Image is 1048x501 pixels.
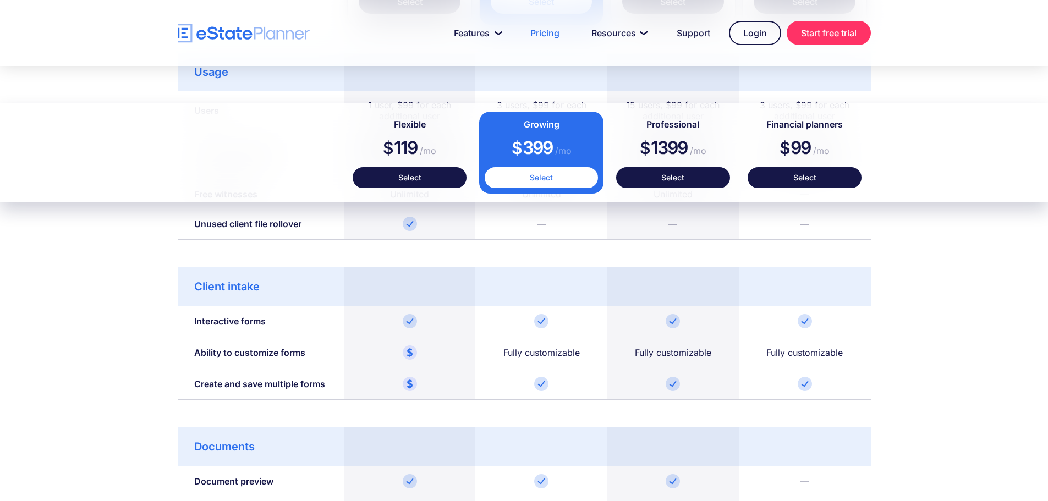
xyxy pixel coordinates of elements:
div: — [800,218,809,229]
div: Unused client file rollover [194,218,301,229]
span: /mo [687,145,706,156]
a: Select [616,167,730,188]
h4: Financial planners [748,117,862,131]
div: 3 users, $99 for each additional user [755,100,854,122]
div: Documents [194,441,255,452]
a: home [178,24,310,43]
div: — [668,218,677,229]
div: Create and save multiple forms [194,378,325,389]
span: /mo [810,145,830,156]
div: Fully customizable [503,347,580,358]
a: Select [485,167,599,188]
a: Login [729,21,781,45]
div: 399 [485,131,599,167]
div: 1 user, $99 for each additional user [360,100,459,122]
a: Select [353,167,467,188]
a: Start free trial [787,21,871,45]
h4: Growing [485,117,599,131]
h4: Flexible [353,117,467,131]
div: Fully customizable [766,347,843,358]
span: $ [383,138,394,158]
span: $ [512,138,523,158]
div: — [800,476,809,487]
div: 3 users, $99 for each additional user [492,100,590,122]
a: Support [663,22,723,44]
div: Fully customizable [635,347,711,358]
a: Pricing [517,22,573,44]
a: Resources [578,22,658,44]
div: 99 [748,131,862,167]
div: Client intake [194,281,260,292]
div: — [537,218,546,229]
div: 15 users, $99 for each additional user [624,100,722,122]
div: 119 [353,131,467,167]
div: 1399 [616,131,730,167]
a: Features [441,22,512,44]
div: Interactive forms [194,316,266,327]
a: Select [748,167,862,188]
div: Usage [194,67,228,78]
h4: Professional [616,117,730,131]
div: Document preview [194,476,273,487]
span: $ [780,138,791,158]
div: Ability to customize forms [194,347,305,358]
span: /mo [417,145,436,156]
span: $ [640,138,651,158]
span: /mo [552,145,572,156]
